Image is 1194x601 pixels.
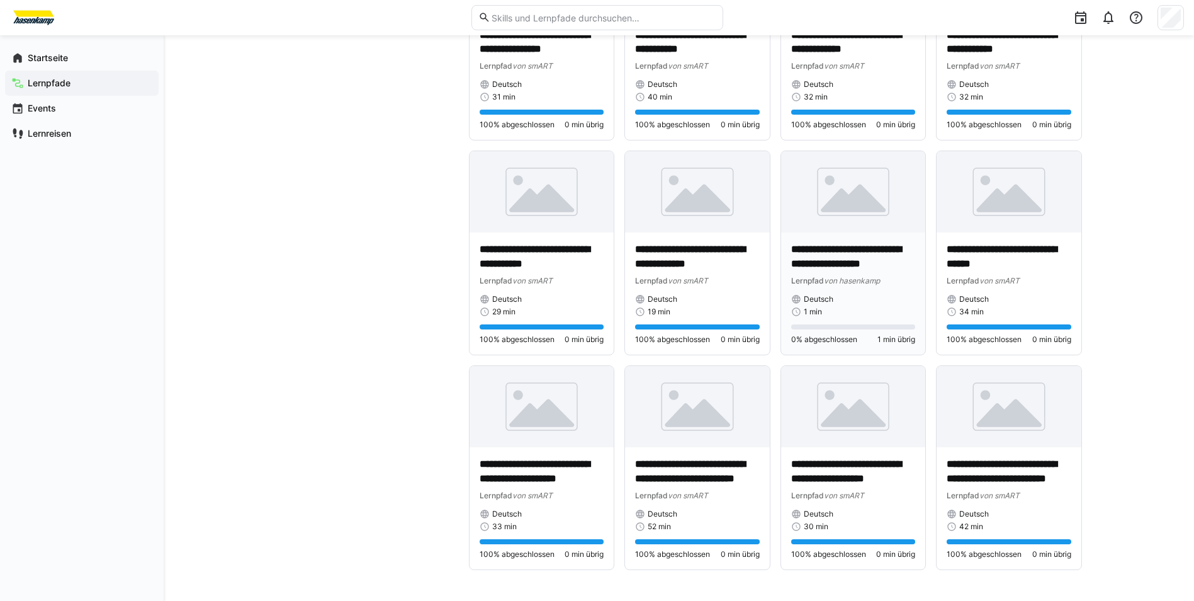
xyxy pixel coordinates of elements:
[480,549,555,559] span: 100% abgeschlossen
[781,151,926,232] img: image
[791,276,824,285] span: Lernpfad
[668,276,708,285] span: von smART
[492,294,522,304] span: Deutsch
[979,61,1020,71] span: von smART
[876,549,915,559] span: 0 min übrig
[947,276,979,285] span: Lernpfad
[804,509,833,519] span: Deutsch
[625,366,770,447] img: image
[804,294,833,304] span: Deutsch
[635,335,710,345] span: 100% abgeschlossen
[565,335,604,345] span: 0 min übrig
[979,276,1020,285] span: von smART
[648,307,670,317] span: 19 min
[959,92,983,102] span: 32 min
[824,276,880,285] span: von hasenkamp
[959,509,989,519] span: Deutsch
[480,335,555,345] span: 100% abgeschlossen
[824,61,864,71] span: von smART
[1032,120,1071,130] span: 0 min übrig
[512,276,553,285] span: von smART
[480,61,512,71] span: Lernpfad
[947,120,1022,130] span: 100% abgeschlossen
[959,294,989,304] span: Deutsch
[470,151,614,232] img: image
[635,549,710,559] span: 100% abgeschlossen
[721,549,760,559] span: 0 min übrig
[492,92,515,102] span: 31 min
[635,491,668,500] span: Lernpfad
[648,79,677,89] span: Deutsch
[648,509,677,519] span: Deutsch
[781,366,926,447] img: image
[480,120,555,130] span: 100% abgeschlossen
[480,491,512,500] span: Lernpfad
[492,79,522,89] span: Deutsch
[791,61,824,71] span: Lernpfad
[947,335,1022,345] span: 100% abgeschlossen
[791,120,866,130] span: 100% abgeschlossen
[824,491,864,500] span: von smART
[721,120,760,130] span: 0 min übrig
[947,61,979,71] span: Lernpfad
[635,120,710,130] span: 100% abgeschlossen
[1032,335,1071,345] span: 0 min übrig
[804,92,828,102] span: 32 min
[648,294,677,304] span: Deutsch
[791,335,857,345] span: 0% abgeschlossen
[876,120,915,130] span: 0 min übrig
[937,366,1081,447] img: image
[959,522,983,532] span: 42 min
[512,61,553,71] span: von smART
[648,92,672,102] span: 40 min
[492,522,517,532] span: 33 min
[512,491,553,500] span: von smART
[1032,549,1071,559] span: 0 min übrig
[947,549,1022,559] span: 100% abgeschlossen
[470,366,614,447] img: image
[804,79,833,89] span: Deutsch
[565,549,604,559] span: 0 min übrig
[490,12,716,23] input: Skills und Lernpfade durchsuchen…
[648,522,671,532] span: 52 min
[721,335,760,345] span: 0 min übrig
[937,151,1081,232] img: image
[791,491,824,500] span: Lernpfad
[480,276,512,285] span: Lernpfad
[947,491,979,500] span: Lernpfad
[959,79,989,89] span: Deutsch
[804,307,822,317] span: 1 min
[635,61,668,71] span: Lernpfad
[565,120,604,130] span: 0 min übrig
[959,307,984,317] span: 34 min
[791,549,866,559] span: 100% abgeschlossen
[625,151,770,232] img: image
[804,522,828,532] span: 30 min
[877,335,915,345] span: 1 min übrig
[492,509,522,519] span: Deutsch
[979,491,1020,500] span: von smART
[635,276,668,285] span: Lernpfad
[668,61,708,71] span: von smART
[492,307,515,317] span: 29 min
[668,491,708,500] span: von smART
